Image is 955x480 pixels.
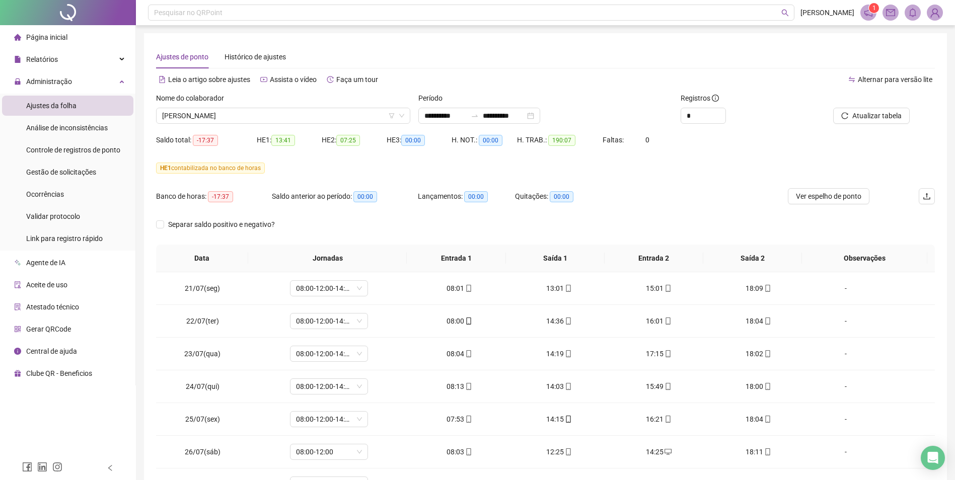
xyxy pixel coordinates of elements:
span: HE 1 [160,165,171,172]
span: 08:00-12:00-14:00-18:00 [296,346,362,361]
span: 22/07(ter) [186,317,219,325]
span: Clube QR - Beneficios [26,369,92,377]
span: mobile [763,350,771,357]
label: Período [418,93,449,104]
button: Atualizar tabela [833,108,910,124]
div: 08:04 [417,348,501,359]
span: upload [923,192,931,200]
span: mobile [664,416,672,423]
span: mobile [664,350,672,357]
div: 18:11 [716,446,800,457]
span: left [107,464,114,471]
div: 15:01 [617,283,700,294]
span: Ocorrências [26,190,64,198]
span: mobile [464,350,472,357]
span: Agente de IA [26,259,65,267]
span: 08:00-12:00-14:00-18:00 [296,313,362,329]
span: 00:00 [401,135,425,146]
button: Ver espelho de ponto [788,188,869,204]
span: 0 [645,136,649,144]
span: Ajustes de ponto [156,53,208,61]
span: Faça um tour [336,75,378,84]
div: Quitações: [515,191,612,202]
span: 08:00-12:00-14:00-18:00 [296,379,362,394]
span: mobile [564,448,572,455]
span: mobile [664,285,672,292]
label: Nome do colaborador [156,93,231,104]
span: mobile [763,383,771,390]
div: H. NOT.: [452,134,517,146]
span: mobile [564,350,572,357]
span: Link para registro rápido [26,234,103,243]
span: 08:00-12:00 [296,444,362,459]
span: to [471,112,479,120]
span: mobile [664,383,672,390]
span: -17:37 [208,191,233,202]
span: Central de ajuda [26,347,77,355]
span: Faltas: [603,136,625,144]
div: 13:01 [517,283,601,294]
span: mobile [763,285,771,292]
span: 23/07(qua) [184,350,221,358]
div: 16:21 [617,414,700,425]
div: 08:13 [417,381,501,392]
div: HE 1: [257,134,322,146]
div: 14:15 [517,414,601,425]
span: mobile [564,285,572,292]
div: Saldo anterior ao período: [272,191,418,202]
span: 07:25 [336,135,360,146]
span: -17:37 [193,135,218,146]
span: file-text [159,76,166,83]
span: mobile [464,285,472,292]
span: Página inicial [26,33,67,41]
div: - [816,414,875,425]
span: Observações [810,253,919,264]
span: linkedin [37,462,47,472]
span: 13:41 [271,135,295,146]
img: 77055 [927,5,942,20]
span: Histórico de ajustes [225,53,286,61]
div: Banco de horas: [156,191,272,202]
span: mobile [763,448,771,455]
span: Registros [681,93,719,104]
span: swap-right [471,112,479,120]
div: 14:19 [517,348,601,359]
div: 08:00 [417,315,501,327]
span: 21/07(seg) [185,284,220,292]
span: Assista o vídeo [270,75,317,84]
div: 14:03 [517,381,601,392]
span: file [14,56,21,63]
div: - [816,315,875,327]
span: 190:07 [548,135,575,146]
span: Separar saldo positivo e negativo? [164,219,279,230]
th: Jornadas [248,245,407,272]
span: info-circle [712,95,719,102]
span: Ajustes da folha [26,102,77,110]
span: mail [886,8,895,17]
span: info-circle [14,348,21,355]
span: qrcode [14,326,21,333]
div: 14:25 [617,446,700,457]
span: Análise de inconsistências [26,124,108,132]
span: Gestão de solicitações [26,168,96,176]
div: H. TRAB.: [517,134,603,146]
span: mobile [564,317,572,325]
span: desktop [664,448,672,455]
div: - [816,381,875,392]
span: 00:00 [550,191,573,202]
span: mobile [564,383,572,390]
div: 07:53 [417,414,501,425]
span: 00:00 [353,191,377,202]
span: mobile [664,317,672,325]
div: - [816,348,875,359]
div: 18:04 [716,414,800,425]
div: 18:04 [716,315,800,327]
span: mobile [763,317,771,325]
span: mobile [564,416,572,423]
div: Lançamentos: [418,191,515,202]
span: filter [389,113,395,119]
div: Open Intercom Messenger [921,446,945,470]
span: 25/07(sex) [185,415,220,423]
span: notification [864,8,873,17]
th: Entrada 2 [605,245,703,272]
